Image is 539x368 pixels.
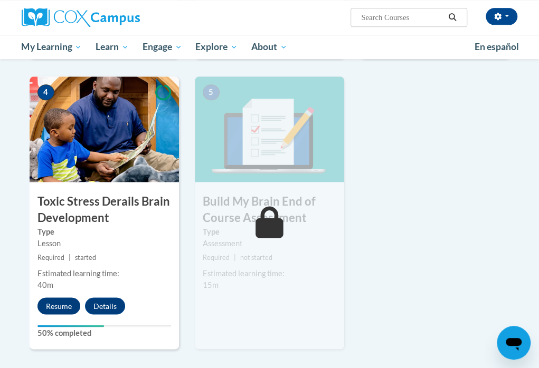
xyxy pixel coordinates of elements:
[203,226,336,238] label: Type
[203,238,336,249] div: Assessment
[96,41,129,53] span: Learn
[37,84,54,100] span: 4
[240,254,272,262] span: not started
[203,254,230,262] span: Required
[37,280,53,289] span: 40m
[37,254,64,262] span: Required
[203,280,219,289] span: 15m
[75,254,96,262] span: started
[15,35,89,59] a: My Learning
[69,254,71,262] span: |
[89,35,136,59] a: Learn
[251,41,287,53] span: About
[195,193,344,226] h3: Build My Brain End of Course Assessment
[21,41,82,53] span: My Learning
[37,327,171,338] label: 50% completed
[486,8,517,25] button: Account Settings
[195,76,344,182] img: Course Image
[468,36,526,58] a: En español
[136,35,189,59] a: Engage
[85,297,125,314] button: Details
[475,41,519,52] span: En español
[37,268,171,279] div: Estimated learning time:
[37,297,80,314] button: Resume
[143,41,182,53] span: Engage
[234,254,236,262] span: |
[445,11,460,24] button: Search
[22,8,140,27] img: Cox Campus
[360,11,445,24] input: Search Courses
[37,325,105,327] div: Your progress
[37,226,171,238] label: Type
[188,35,244,59] a: Explore
[203,84,220,100] span: 5
[244,35,294,59] a: About
[30,193,179,226] h3: Toxic Stress Derails Brain Development
[195,41,238,53] span: Explore
[14,35,526,59] div: Main menu
[30,76,179,182] img: Course Image
[37,238,171,249] div: Lesson
[497,326,531,360] iframe: Button to launch messaging window
[22,8,176,27] a: Cox Campus
[203,268,336,279] div: Estimated learning time:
